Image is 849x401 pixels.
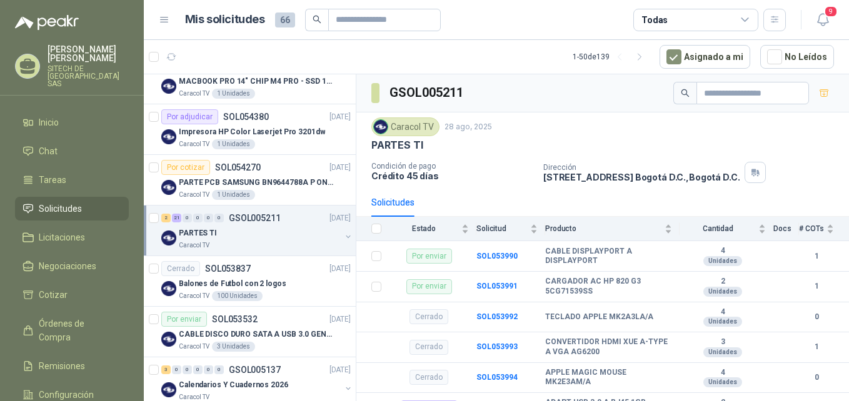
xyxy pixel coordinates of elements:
th: Cantidad [680,217,773,241]
th: Producto [545,217,680,241]
p: [DATE] [329,263,351,275]
p: [STREET_ADDRESS] Bogotá D.C. , Bogotá D.C. [543,172,740,182]
div: 0 [214,214,224,222]
b: CABLE DISPLAYPORT A DISPLAYPORT [545,247,672,266]
h1: Mis solicitudes [185,11,265,29]
p: Crédito 45 días [371,171,533,181]
th: Estado [389,217,476,241]
a: 2 21 0 0 0 0 GSOL005211[DATE] Company LogoPARTES TICaracol TV [161,210,353,250]
p: Caracol TV [179,291,209,301]
img: Company Logo [161,180,176,195]
b: 1 [799,250,834,262]
a: Órdenes de Compra [15,312,129,349]
div: Unidades [703,287,742,297]
div: Cerrado [409,340,448,355]
div: Cerrado [409,370,448,385]
div: 2 [161,214,171,222]
a: Chat [15,139,129,163]
b: 1 [799,341,834,353]
div: Unidades [703,377,742,387]
a: Por cotizarSOL054270[DATE] Company LogoPARTE PCB SAMSUNG BN9644788A P ONECONNECaracol TV1 Unidades [144,155,356,205]
p: 28 ago, 2025 [445,121,492,133]
div: Caracol TV [371,117,440,136]
a: Cotizar [15,283,129,307]
p: Dirección [543,163,740,172]
h3: GSOL005211 [389,83,465,102]
p: SOL054270 [215,163,261,172]
span: Cotizar [39,288,68,302]
div: Solicitudes [371,196,414,209]
th: Docs [773,217,799,241]
button: 9 [811,9,834,31]
div: Unidades [703,256,742,266]
p: Condición de pago [371,162,533,171]
b: 4 [680,246,766,256]
span: Remisiones [39,359,85,373]
p: SOL054380 [223,112,269,121]
span: Cantidad [680,224,756,233]
div: 100 Unidades [212,291,263,301]
p: Caracol TV [179,190,209,200]
div: 0 [204,365,213,374]
div: 3 Unidades [212,342,255,352]
span: search [681,89,690,97]
b: APPLE MAGIC MOUSE MK2E3AM/A [545,368,672,387]
p: Caracol TV [179,342,209,352]
div: 1 Unidades [212,190,255,200]
a: SOL053991 [476,282,518,290]
p: Impresora HP Color Laserjet Pro 3201dw [179,126,325,138]
span: Chat [39,144,58,158]
img: Company Logo [374,120,388,134]
b: SOL053990 [476,252,518,260]
p: GSOL005137 [229,365,281,374]
b: 4 [680,368,766,378]
a: Remisiones [15,354,129,378]
div: Cerrado [409,309,448,324]
a: CerradoSOL053837[DATE] Company LogoBalones de Futbol con 2 logosCaracol TV100 Unidades [144,256,356,307]
div: Por adjudicar [161,109,218,124]
p: PARTES TI [371,139,423,152]
p: [PERSON_NAME] [PERSON_NAME] [48,45,129,62]
img: Company Logo [161,79,176,94]
div: Por enviar [406,279,452,294]
a: SOL053993 [476,342,518,351]
span: 9 [824,6,838,17]
span: Negociaciones [39,259,96,273]
div: 0 [193,214,203,222]
div: 0 [183,214,192,222]
b: CONVERTIDOR HDMI XUE A-TYPE A VGA AG6200 [545,337,672,357]
p: [DATE] [329,212,351,224]
div: Cerrado [161,261,200,276]
span: # COTs [799,224,824,233]
p: SOL053837 [205,264,251,273]
a: Por adjudicarSOL054689[DATE] Company LogoMACBOOK PRO 14" CHIP M4 PRO - SSD 1TB RAM 24GBCaracol TV... [144,54,356,104]
div: 0 [172,365,181,374]
span: Órdenes de Compra [39,317,117,344]
span: Producto [545,224,662,233]
a: Solicitudes [15,197,129,220]
b: 3 [680,337,766,347]
a: Tareas [15,168,129,192]
p: CABLE DISCO DURO SATA A USB 3.0 GENERICO [179,329,334,340]
p: GSOL005211 [229,214,281,222]
p: [DATE] [329,364,351,376]
p: Caracol TV [179,240,209,250]
div: Por enviar [406,249,452,264]
div: 1 - 50 de 139 [573,47,650,67]
p: SITECH DE [GEOGRAPHIC_DATA] SAS [48,65,129,87]
span: Inicio [39,116,59,129]
b: SOL053992 [476,312,518,321]
th: Solicitud [476,217,545,241]
div: Por cotizar [161,160,210,175]
div: 21 [172,214,181,222]
a: SOL053994 [476,373,518,382]
p: Balones de Futbol con 2 logos [179,278,286,290]
button: No Leídos [760,45,834,69]
div: Por enviar [161,312,207,327]
span: Tareas [39,173,66,187]
div: 1 Unidades [212,89,255,99]
span: Licitaciones [39,230,85,244]
p: Calendarios Y Cuadernos 2026 [179,379,288,391]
